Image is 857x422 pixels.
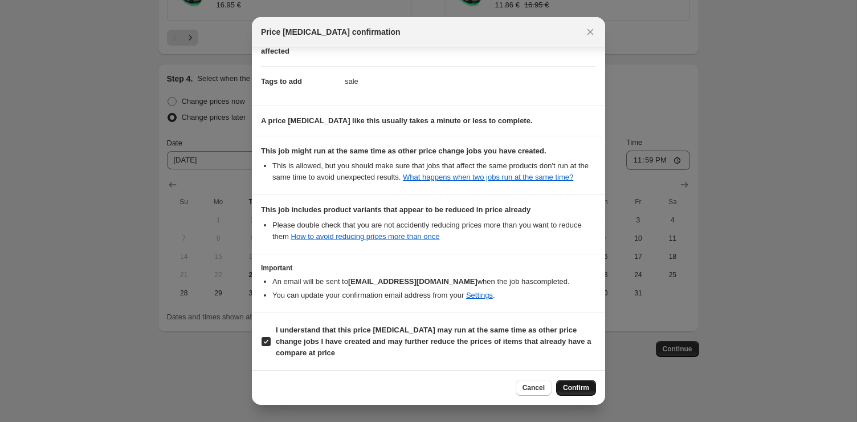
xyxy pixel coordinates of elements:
b: This job might run at the same time as other price change jobs you have created. [261,147,546,155]
button: Cancel [516,380,552,396]
span: Cancel [523,383,545,392]
li: An email will be sent to when the job has completed . [272,276,596,287]
b: This job includes product variants that appear to be reduced in price already [261,205,530,214]
li: You can update your confirmation email address from your . [272,290,596,301]
dd: sale [345,66,596,96]
h3: Important [261,263,596,273]
b: [EMAIL_ADDRESS][DOMAIN_NAME] [348,277,478,286]
li: Please double check that you are not accidently reducing prices more than you want to reduce them [272,220,596,242]
span: Confirm [563,383,589,392]
span: Tags to add [261,77,302,86]
a: How to avoid reducing prices more than once [291,232,440,241]
button: Confirm [556,380,596,396]
span: Price [MEDICAL_DATA] confirmation [261,26,401,38]
b: I understand that this price [MEDICAL_DATA] may run at the same time as other price change jobs I... [276,326,591,357]
a: Settings [466,291,493,299]
li: This is allowed, but you should make sure that jobs that affect the same products don ' t run at ... [272,160,596,183]
button: Close [582,24,598,40]
a: What happens when two jobs run at the same time? [403,173,573,181]
b: A price [MEDICAL_DATA] like this usually takes a minute or less to complete. [261,116,533,125]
